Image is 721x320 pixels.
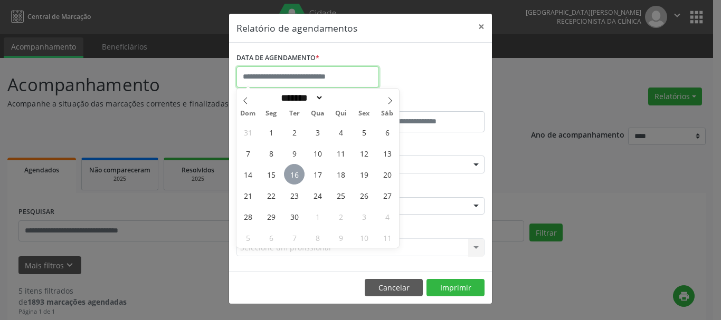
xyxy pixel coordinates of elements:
span: Setembro 12, 2025 [354,143,374,163]
span: Qui [329,110,353,117]
span: Setembro 13, 2025 [377,143,397,163]
span: Setembro 17, 2025 [307,164,328,185]
span: Setembro 19, 2025 [354,164,374,185]
select: Month [277,92,324,103]
span: Outubro 8, 2025 [307,227,328,248]
span: Setembro 29, 2025 [261,206,281,227]
span: Qua [306,110,329,117]
span: Outubro 11, 2025 [377,227,397,248]
span: Setembro 21, 2025 [238,185,258,206]
span: Setembro 4, 2025 [330,122,351,142]
span: Outubro 2, 2025 [330,206,351,227]
span: Outubro 10, 2025 [354,227,374,248]
span: Setembro 14, 2025 [238,164,258,185]
span: Outubro 6, 2025 [261,227,281,248]
span: Sex [353,110,376,117]
span: Setembro 28, 2025 [238,206,258,227]
span: Setembro 10, 2025 [307,143,328,163]
span: Outubro 9, 2025 [330,227,351,248]
button: Close [471,14,492,40]
span: Setembro 16, 2025 [284,164,305,185]
span: Setembro 20, 2025 [377,164,397,185]
span: Setembro 23, 2025 [284,185,305,206]
span: Outubro 3, 2025 [354,206,374,227]
span: Agosto 31, 2025 [238,122,258,142]
span: Setembro 22, 2025 [261,185,281,206]
input: Year [324,92,358,103]
label: DATA DE AGENDAMENTO [236,50,319,66]
span: Ter [283,110,306,117]
span: Setembro 9, 2025 [284,143,305,163]
button: Cancelar [365,279,423,297]
h5: Relatório de agendamentos [236,21,357,35]
span: Setembro 11, 2025 [330,143,351,163]
span: Setembro 7, 2025 [238,143,258,163]
span: Setembro 2, 2025 [284,122,305,142]
span: Setembro 5, 2025 [354,122,374,142]
span: Setembro 8, 2025 [261,143,281,163]
span: Outubro 7, 2025 [284,227,305,248]
span: Setembro 24, 2025 [307,185,328,206]
span: Setembro 6, 2025 [377,122,397,142]
span: Setembro 26, 2025 [354,185,374,206]
span: Setembro 3, 2025 [307,122,328,142]
span: Setembro 1, 2025 [261,122,281,142]
button: Imprimir [426,279,485,297]
span: Dom [236,110,260,117]
span: Seg [260,110,283,117]
span: Outubro 5, 2025 [238,227,258,248]
span: Setembro 15, 2025 [261,164,281,185]
span: Setembro 27, 2025 [377,185,397,206]
span: Setembro 18, 2025 [330,164,351,185]
span: Outubro 1, 2025 [307,206,328,227]
span: Setembro 30, 2025 [284,206,305,227]
span: Setembro 25, 2025 [330,185,351,206]
span: Outubro 4, 2025 [377,206,397,227]
label: ATÉ [363,95,485,111]
span: Sáb [376,110,399,117]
